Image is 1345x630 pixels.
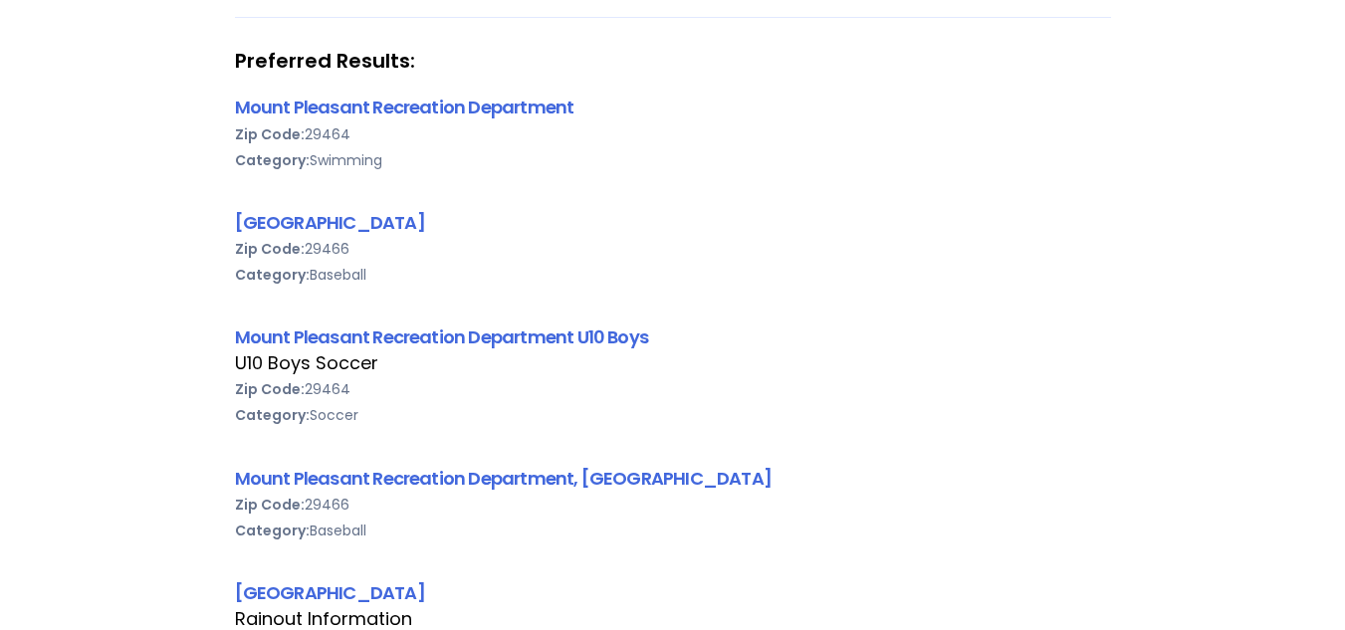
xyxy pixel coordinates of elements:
b: Category: [235,150,310,170]
div: Swimming [235,147,1111,173]
b: Zip Code: [235,124,305,144]
strong: Preferred Results: [235,48,1111,74]
div: Mount Pleasant Recreation Department [235,94,1111,120]
div: Baseball [235,262,1111,288]
b: Category: [235,521,310,540]
b: Zip Code: [235,379,305,399]
a: [GEOGRAPHIC_DATA] [235,580,425,605]
div: [GEOGRAPHIC_DATA] [235,579,1111,606]
b: Zip Code: [235,495,305,515]
a: Mount Pleasant Recreation Department, [GEOGRAPHIC_DATA] [235,466,772,491]
a: Mount Pleasant Recreation Department U10 Boys [235,324,649,349]
div: U10 Boys Soccer [235,350,1111,376]
b: Category: [235,405,310,425]
a: Mount Pleasant Recreation Department [235,95,574,119]
div: [GEOGRAPHIC_DATA] [235,209,1111,236]
div: Mount Pleasant Recreation Department, [GEOGRAPHIC_DATA] [235,465,1111,492]
div: Baseball [235,518,1111,543]
b: Category: [235,265,310,285]
div: 29466 [235,236,1111,262]
div: 29464 [235,121,1111,147]
div: 29466 [235,492,1111,518]
div: Mount Pleasant Recreation Department U10 Boys [235,323,1111,350]
a: [GEOGRAPHIC_DATA] [235,210,425,235]
div: 29464 [235,376,1111,402]
b: Zip Code: [235,239,305,259]
div: Soccer [235,402,1111,428]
